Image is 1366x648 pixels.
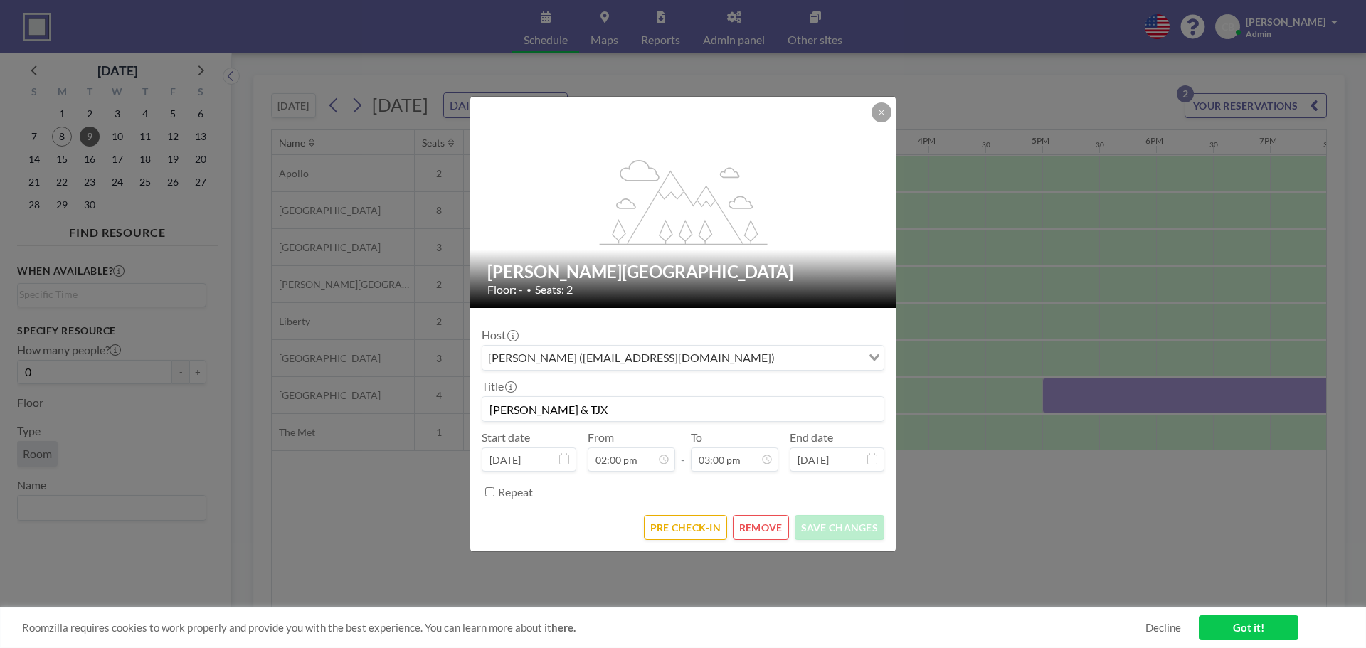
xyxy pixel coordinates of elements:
input: (No title) [482,397,884,421]
span: Roomzilla requires cookies to work properly and provide you with the best experience. You can lea... [22,621,1145,634]
label: Title [482,379,515,393]
label: Repeat [498,485,533,499]
input: Search for option [779,349,860,367]
label: To [691,430,702,445]
label: Host [482,328,517,342]
a: Decline [1145,621,1181,634]
a: Got it! [1199,615,1298,640]
span: Seats: 2 [535,282,573,297]
button: REMOVE [733,515,789,540]
g: flex-grow: 1.2; [600,159,768,244]
button: SAVE CHANGES [795,515,884,540]
label: End date [790,430,833,445]
h2: [PERSON_NAME][GEOGRAPHIC_DATA] [487,261,880,282]
span: • [526,285,531,295]
button: PRE CHECK-IN [644,515,727,540]
span: Floor: - [487,282,523,297]
a: here. [551,621,576,634]
div: Search for option [482,346,884,370]
span: [PERSON_NAME] ([EMAIL_ADDRESS][DOMAIN_NAME]) [485,349,778,367]
label: From [588,430,614,445]
label: Start date [482,430,530,445]
span: - [681,435,685,467]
